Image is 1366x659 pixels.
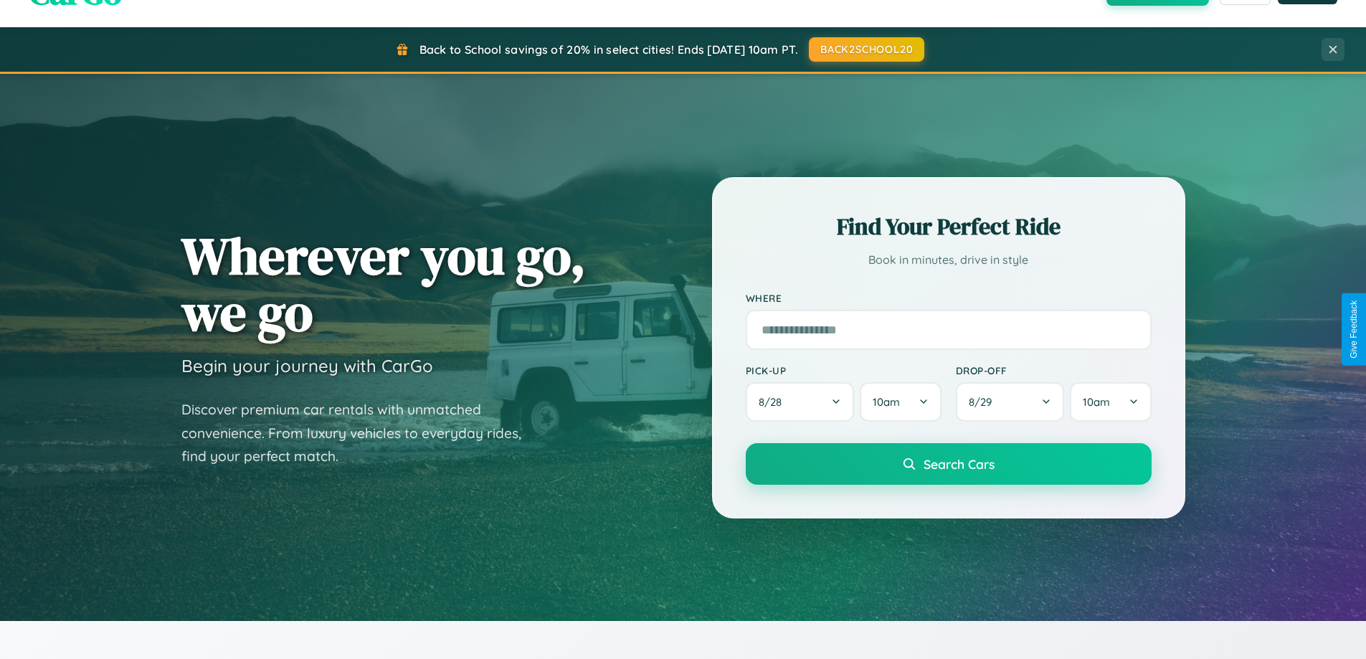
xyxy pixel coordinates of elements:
h1: Wherever you go, we go [181,227,586,341]
p: Discover premium car rentals with unmatched convenience. From luxury vehicles to everyday rides, ... [181,398,540,468]
h3: Begin your journey with CarGo [181,355,433,376]
button: 10am [860,382,941,422]
button: Search Cars [746,443,1152,485]
label: Pick-up [746,364,942,376]
span: 10am [1083,395,1110,409]
span: 8 / 29 [969,395,999,409]
span: 8 / 28 [759,395,789,409]
span: Search Cars [924,456,995,472]
div: Give Feedback [1349,300,1359,359]
label: Where [746,292,1152,304]
button: BACK2SCHOOL20 [809,37,924,62]
span: Back to School savings of 20% in select cities! Ends [DATE] 10am PT. [419,42,798,57]
p: Book in minutes, drive in style [746,250,1152,270]
span: 10am [873,395,900,409]
button: 8/28 [746,382,855,422]
h2: Find Your Perfect Ride [746,211,1152,242]
label: Drop-off [956,364,1152,376]
button: 8/29 [956,382,1065,422]
button: 10am [1070,382,1151,422]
